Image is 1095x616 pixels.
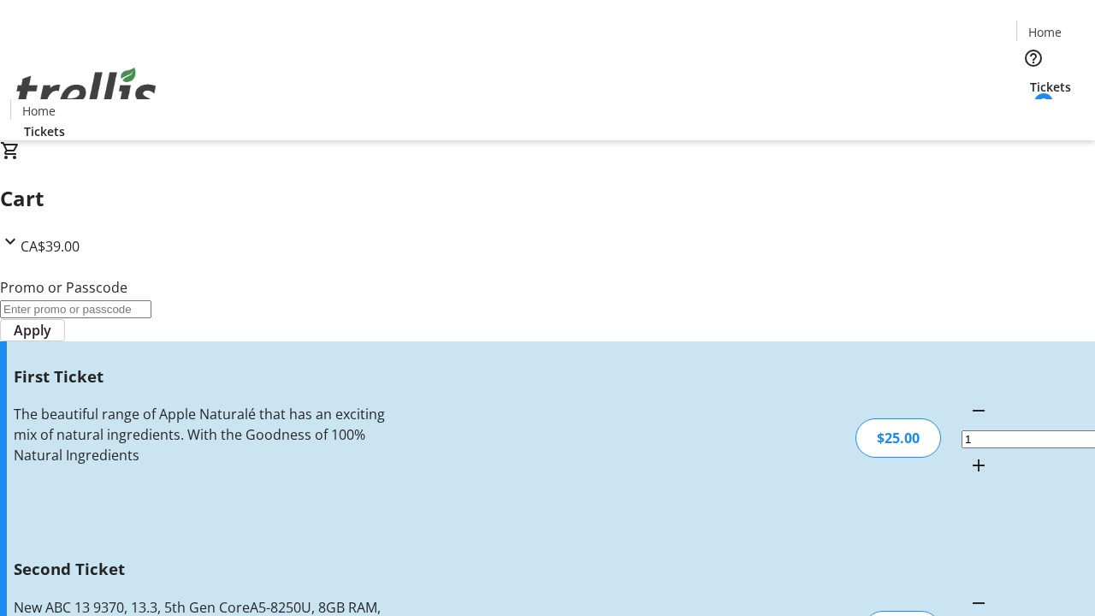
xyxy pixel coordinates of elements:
button: Help [1016,41,1051,75]
span: Apply [14,320,51,341]
button: Decrement by one [962,394,996,428]
span: CA$39.00 [21,237,80,256]
div: $25.00 [855,418,941,458]
div: The beautiful range of Apple Naturalé that has an exciting mix of natural ingredients. With the G... [14,404,388,465]
span: Tickets [1030,78,1071,96]
h3: First Ticket [14,364,388,388]
a: Home [11,102,66,120]
img: Orient E2E Organization nSBodVTfVw's Logo [10,49,163,134]
a: Tickets [10,122,79,140]
h3: Second Ticket [14,557,388,581]
button: Increment by one [962,448,996,483]
span: Home [1028,23,1062,41]
span: Tickets [24,122,65,140]
a: Home [1017,23,1072,41]
span: Home [22,102,56,120]
button: Cart [1016,96,1051,130]
a: Tickets [1016,78,1085,96]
